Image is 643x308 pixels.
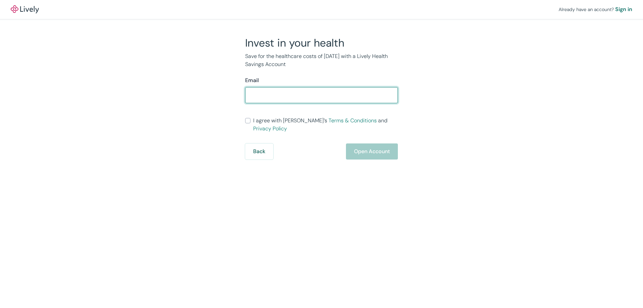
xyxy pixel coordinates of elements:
a: Sign in [615,5,632,13]
div: Already have an account? [559,5,632,13]
button: Back [245,143,273,160]
p: Save for the healthcare costs of [DATE] with a Lively Health Savings Account [245,52,398,68]
a: Terms & Conditions [329,117,377,124]
h2: Invest in your health [245,36,398,50]
img: Lively [11,5,39,13]
label: Email [245,76,259,84]
a: Privacy Policy [253,125,287,132]
span: I agree with [PERSON_NAME]’s and [253,117,398,133]
a: LivelyLively [11,5,39,13]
